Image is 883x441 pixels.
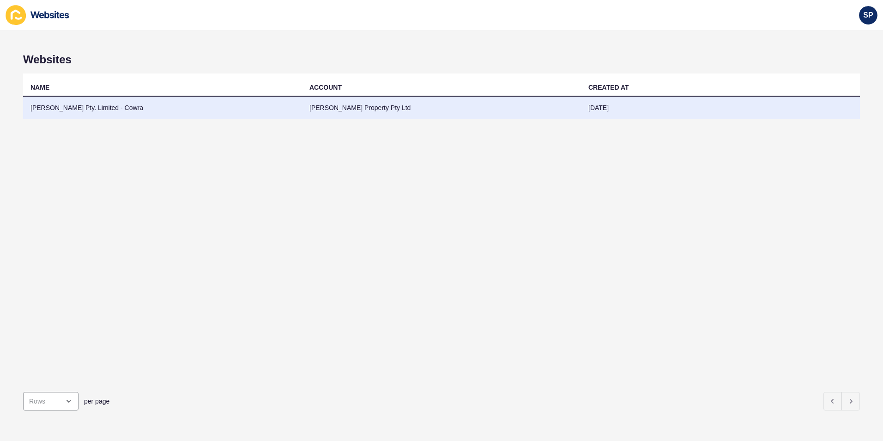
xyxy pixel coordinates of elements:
span: SP [863,11,873,20]
td: [PERSON_NAME] Pty. Limited - Cowra [23,97,302,119]
h1: Websites [23,53,860,66]
div: ACCOUNT [309,83,342,92]
td: [PERSON_NAME] Property Pty Ltd [302,97,581,119]
span: per page [84,397,109,406]
div: NAME [30,83,49,92]
div: CREATED AT [588,83,629,92]
td: [DATE] [581,97,860,119]
div: open menu [23,392,79,410]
